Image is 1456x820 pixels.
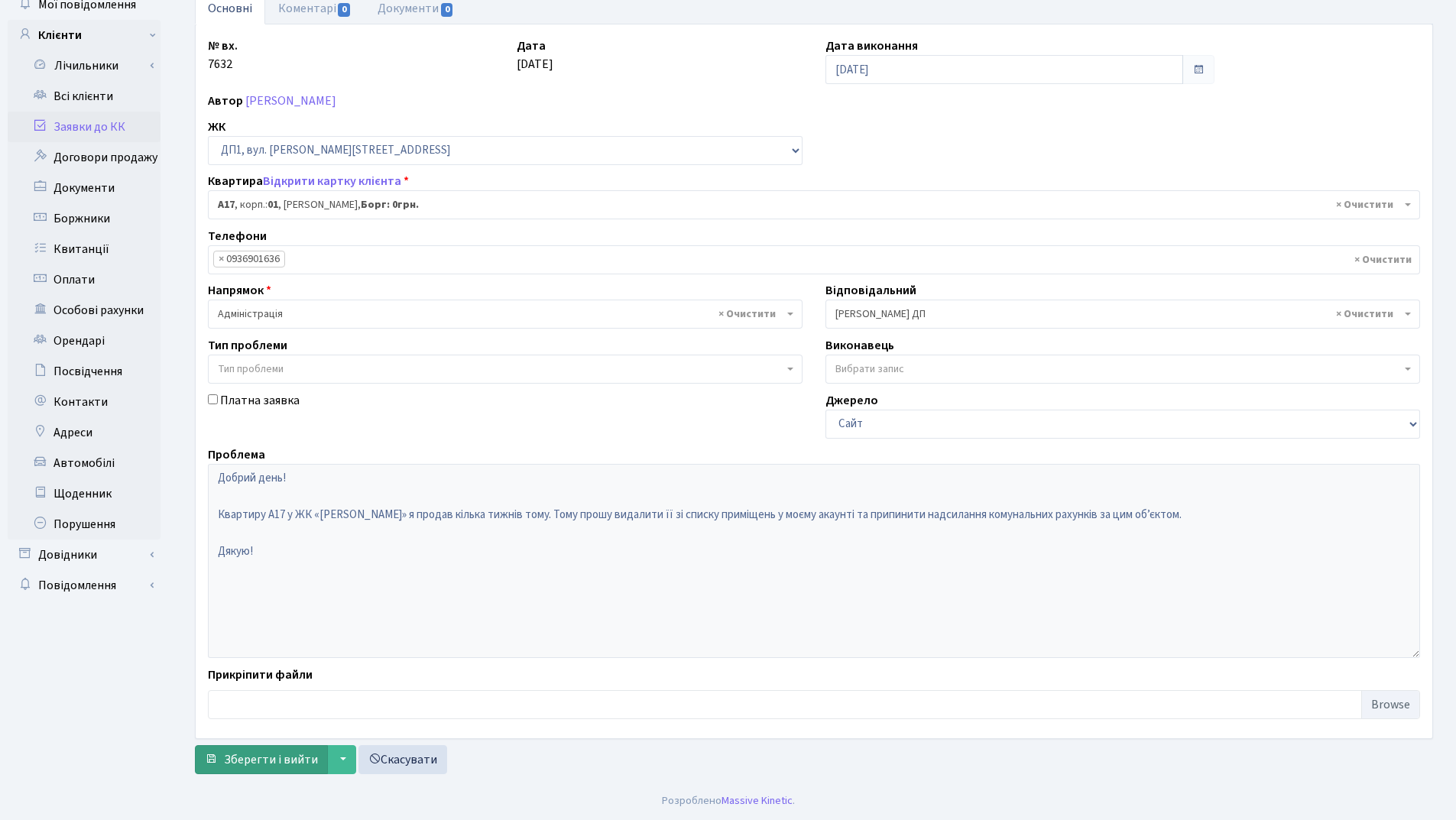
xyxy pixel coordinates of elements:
span: Видалити всі елементи [718,306,776,322]
label: Дата виконання [825,37,918,55]
label: Відповідальний [825,281,916,300]
a: Massive Kinetic [722,792,793,809]
span: Вибрати запис [835,361,904,377]
a: Клієнти [8,20,161,50]
a: Скасувати [358,745,447,774]
label: Напрямок [208,281,271,300]
li: 0936901636 [213,251,285,267]
a: Щоденник [8,478,161,509]
span: × [219,251,224,267]
label: Платна заявка [220,391,300,410]
a: Адреси [8,417,161,448]
span: Видалити всі елементи [1354,252,1412,267]
label: Прикріпити файли [208,666,313,684]
div: [DATE] [505,37,814,84]
span: 0 [441,3,453,17]
a: Автомобілі [8,448,161,478]
textarea: Добрий день! Квартиру А17 у ЖК «[PERSON_NAME]» я продав кілька тижнів тому. Тому прошу видалити ї... [208,464,1420,658]
span: Сомова О.П. ДП [835,306,1401,322]
span: Видалити всі елементи [1336,306,1393,322]
a: Контакти [8,387,161,417]
span: Адміністрація [208,300,803,329]
a: Відкрити картку клієнта [263,173,401,190]
a: Особові рахунки [8,295,161,326]
a: Документи [8,173,161,203]
a: Довідники [8,540,161,570]
span: Видалити всі елементи [1336,197,1393,212]
label: Проблема [208,446,265,464]
button: Зберегти і вийти [195,745,328,774]
a: Лічильники [18,50,161,81]
label: Дата [517,37,546,55]
label: Тип проблеми [208,336,287,355]
a: Квитанції [8,234,161,264]
a: Орендарі [8,326,161,356]
a: Посвідчення [8,356,161,387]
div: 7632 [196,37,505,84]
label: Виконавець [825,336,894,355]
a: Порушення [8,509,161,540]
label: Автор [208,92,243,110]
span: Зберегти і вийти [224,751,318,768]
span: Тип проблеми [218,361,284,377]
a: Заявки до КК [8,112,161,142]
span: 0 [338,3,350,17]
span: <b>А17</b>, корп.: <b>01</b>, Жабинець Олександр Володимирович, <b>Борг: 0грн.</b> [208,190,1420,219]
label: ЖК [208,118,225,136]
b: 01 [268,197,278,212]
a: Оплати [8,264,161,295]
b: Борг: 0грн. [361,197,419,212]
a: Повідомлення [8,570,161,601]
span: <b>А17</b>, корп.: <b>01</b>, Жабинець Олександр Володимирович, <b>Борг: 0грн.</b> [218,197,1401,212]
b: А17 [218,197,235,212]
label: № вх. [208,37,238,55]
a: Боржники [8,203,161,234]
span: Адміністрація [218,306,783,322]
label: Квартира [208,172,409,190]
div: Розроблено . [662,792,795,809]
span: Сомова О.П. ДП [825,300,1420,329]
a: Всі клієнти [8,81,161,112]
label: Джерело [825,391,878,410]
a: [PERSON_NAME] [245,92,336,109]
a: Договори продажу [8,142,161,173]
label: Телефони [208,227,267,245]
